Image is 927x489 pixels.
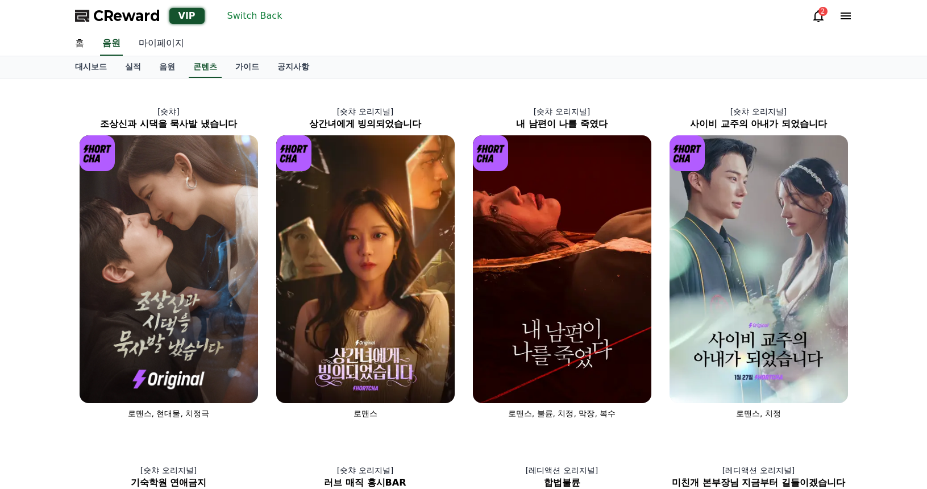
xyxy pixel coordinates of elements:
p: [숏챠 오리지널] [70,465,267,476]
button: Switch Back [223,7,287,25]
h2: 사이비 교주의 아내가 되었습니다 [660,117,857,131]
a: 대시보드 [66,56,116,78]
h2: 조상신과 시댁을 묵사발 냈습니다 [70,117,267,131]
a: 가이드 [226,56,268,78]
a: [숏챠 오리지널] 사이비 교주의 아내가 되었습니다 사이비 교주의 아내가 되었습니다 [object Object] Logo 로맨스, 치정 [660,97,857,428]
p: [숏챠 오리지널] [267,465,464,476]
span: 로맨스, 현대물, 치정극 [128,409,210,418]
a: [숏챠 오리지널] 상간녀에게 빙의되었습니다 상간녀에게 빙의되었습니다 [object Object] Logo 로맨스 [267,97,464,428]
span: 로맨스, 불륜, 치정, 막장, 복수 [508,409,616,418]
img: [object Object] Logo [276,135,312,171]
a: CReward [75,7,160,25]
a: 실적 [116,56,150,78]
img: 내 남편이 나를 죽였다 [473,135,651,403]
div: 2 [818,7,828,16]
p: [레디액션 오리지널] [464,465,660,476]
a: 콘텐츠 [189,56,222,78]
h2: 내 남편이 나를 죽였다 [464,117,660,131]
span: CReward [93,7,160,25]
span: 로맨스 [354,409,377,418]
p: [숏챠 오리지널] [267,106,464,117]
div: VIP [169,8,205,24]
a: [숏챠 오리지널] 내 남편이 나를 죽였다 내 남편이 나를 죽였다 [object Object] Logo 로맨스, 불륜, 치정, 막장, 복수 [464,97,660,428]
h2: 상간녀에게 빙의되었습니다 [267,117,464,131]
img: 사이비 교주의 아내가 되었습니다 [670,135,848,403]
p: [숏챠] [70,106,267,117]
img: [object Object] Logo [80,135,115,171]
p: [숏챠 오리지널] [660,106,857,117]
a: 홈 [66,32,93,56]
a: 마이페이지 [130,32,193,56]
a: 음원 [150,56,184,78]
a: 음원 [100,32,123,56]
p: [숏챠 오리지널] [464,106,660,117]
img: [object Object] Logo [670,135,705,171]
img: [object Object] Logo [473,135,509,171]
span: 로맨스, 치정 [736,409,781,418]
a: [숏챠] 조상신과 시댁을 묵사발 냈습니다 조상신과 시댁을 묵사발 냈습니다 [object Object] Logo 로맨스, 현대물, 치정극 [70,97,267,428]
a: 2 [812,9,825,23]
p: [레디액션 오리지널] [660,465,857,476]
img: 상간녀에게 빙의되었습니다 [276,135,455,403]
img: 조상신과 시댁을 묵사발 냈습니다 [80,135,258,403]
a: 공지사항 [268,56,318,78]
